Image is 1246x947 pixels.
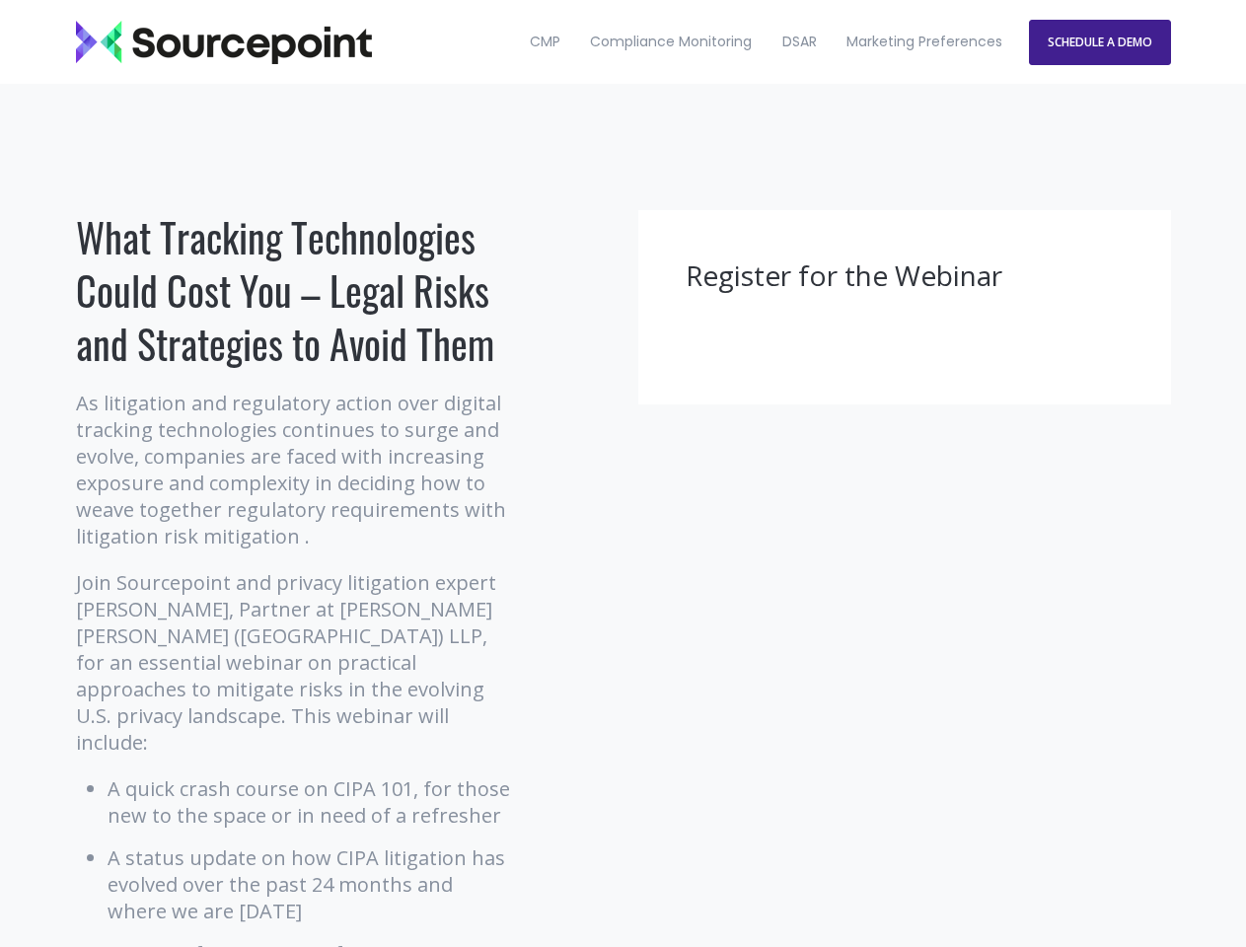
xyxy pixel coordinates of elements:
[76,210,515,370] h1: What Tracking Technologies Could Cost You – Legal Risks and Strategies to Avoid Them
[686,257,1124,295] h3: Register for the Webinar
[108,844,515,924] li: A status update on how CIPA litigation has evolved over the past 24 months and where we are [DATE]
[108,775,515,829] li: A quick crash course on CIPA 101, for those new to the space or in need of a refresher
[76,21,372,64] img: Sourcepoint_logo_black_transparent (2)-2
[76,569,515,756] p: Join Sourcepoint and privacy litigation expert [PERSON_NAME], Partner at [PERSON_NAME] [PERSON_NA...
[1029,20,1171,65] a: SCHEDULE A DEMO
[76,390,515,549] p: As litigation and regulatory action over digital tracking technologies continues to surge and evo...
